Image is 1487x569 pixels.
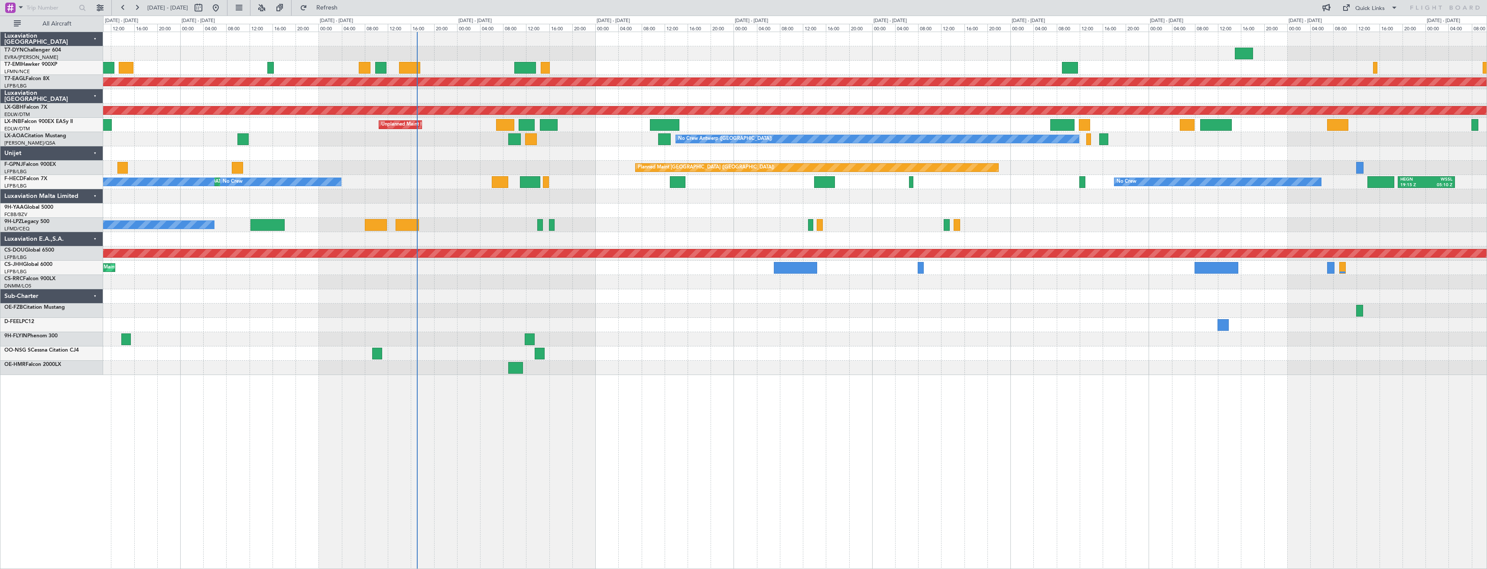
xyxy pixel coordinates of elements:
[4,248,25,253] span: CS-DOU
[678,133,772,145] div: No Crew Antwerp ([GEOGRAPHIC_DATA])
[1355,4,1385,13] div: Quick Links
[1149,24,1172,32] div: 00:00
[457,24,480,32] div: 00:00
[182,17,215,25] div: [DATE] - [DATE]
[4,140,55,146] a: [PERSON_NAME]/QSA
[4,262,23,267] span: CS-JHH
[4,111,30,118] a: EDLW/DTM
[4,219,22,224] span: 9H-LPZ
[458,17,492,25] div: [DATE] - [DATE]
[4,283,31,289] a: DNMM/LOS
[1103,24,1126,32] div: 16:00
[964,24,987,32] div: 16:00
[147,4,188,12] span: [DATE] - [DATE]
[180,24,203,32] div: 00:00
[4,76,26,81] span: T7-EAGL
[1218,24,1241,32] div: 12:00
[318,24,341,32] div: 00:00
[665,24,688,32] div: 12:00
[365,24,388,32] div: 08:00
[309,5,345,11] span: Refresh
[1380,24,1403,32] div: 16:00
[4,333,27,339] span: 9H-FLYIN
[1289,17,1322,25] div: [DATE] - [DATE]
[4,183,27,189] a: LFPB/LBG
[4,133,66,139] a: LX-AOACitation Mustang
[711,24,734,32] div: 20:00
[735,17,768,25] div: [DATE] - [DATE]
[411,24,434,32] div: 16:00
[4,348,31,353] span: OO-NSG S
[4,105,47,110] a: LX-GBHFalcon 7X
[23,21,91,27] span: All Aircraft
[4,276,23,281] span: CS-RRC
[134,24,157,32] div: 16:00
[4,254,27,261] a: LFPB/LBG
[4,126,30,132] a: EDLW/DTM
[780,24,803,32] div: 08:00
[295,24,318,32] div: 20:00
[1448,24,1471,32] div: 04:00
[203,24,226,32] div: 04:00
[1426,182,1452,188] div: 05:10 Z
[595,24,618,32] div: 00:00
[4,68,30,75] a: LFMN/NCE
[1427,17,1460,25] div: [DATE] - [DATE]
[223,175,243,188] div: No Crew
[1403,24,1425,32] div: 20:00
[1012,17,1045,25] div: [DATE] - [DATE]
[105,17,138,25] div: [DATE] - [DATE]
[320,17,353,25] div: [DATE] - [DATE]
[4,83,27,89] a: LFPB/LBG
[388,24,411,32] div: 12:00
[4,362,26,367] span: OE-HMR
[4,348,79,353] a: OO-NSG SCessna Citation CJ4
[4,133,24,139] span: LX-AOA
[638,161,774,174] div: Planned Maint [GEOGRAPHIC_DATA] ([GEOGRAPHIC_DATA])
[434,24,457,32] div: 20:00
[273,24,295,32] div: 16:00
[4,54,58,61] a: EVRA/[PERSON_NAME]
[1400,177,1426,183] div: HEGN
[4,219,49,224] a: 9H-LPZLegacy 500
[4,319,34,324] a: D-FEELPC12
[157,24,180,32] div: 20:00
[26,1,76,14] input: Trip Number
[4,305,65,310] a: OE-FZBCitation Mustang
[688,24,711,32] div: 16:00
[987,24,1010,32] div: 20:00
[4,268,27,275] a: LFPB/LBG
[480,24,503,32] div: 04:00
[10,17,94,31] button: All Aircraft
[342,24,365,32] div: 04:00
[111,24,134,32] div: 12:00
[526,24,549,32] div: 12:00
[4,248,54,253] a: CS-DOUGlobal 6500
[1150,17,1183,25] div: [DATE] - [DATE]
[4,162,23,167] span: F-GPNJ
[826,24,849,32] div: 16:00
[757,24,780,32] div: 04:00
[4,48,61,53] a: T7-DYNChallenger 604
[1117,175,1136,188] div: No Crew
[4,333,58,339] a: 9H-FLYINPhenom 300
[1264,24,1287,32] div: 20:00
[895,24,918,32] div: 04:00
[4,362,61,367] a: OE-HMRFalcon 2000LX
[296,1,348,15] button: Refresh
[1400,182,1426,188] div: 19:15 Z
[918,24,941,32] div: 08:00
[250,24,273,32] div: 12:00
[1241,24,1264,32] div: 16:00
[941,24,964,32] div: 12:00
[4,48,24,53] span: T7-DYN
[1333,24,1356,32] div: 08:00
[1425,24,1448,32] div: 00:00
[4,205,24,210] span: 9H-YAA
[1080,24,1103,32] div: 12:00
[1287,24,1310,32] div: 00:00
[618,24,641,32] div: 04:00
[873,17,907,25] div: [DATE] - [DATE]
[872,24,895,32] div: 00:00
[597,17,630,25] div: [DATE] - [DATE]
